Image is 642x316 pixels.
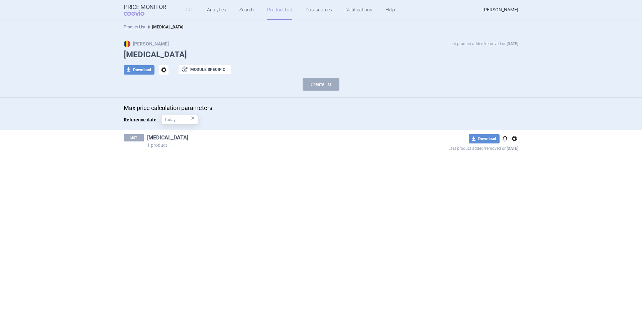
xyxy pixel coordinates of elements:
span: Reference date: [124,115,161,125]
p: LIST [124,134,144,141]
strong: Price Monitor [124,4,166,10]
p: 1 product [147,143,400,147]
strong: [DATE] [507,41,518,46]
button: Download [124,65,154,75]
strong: [MEDICAL_DATA] [152,25,183,29]
h1: [MEDICAL_DATA] [124,50,518,60]
img: RO [124,40,130,47]
a: [MEDICAL_DATA] [147,134,188,141]
p: Last product added/removed on [400,143,518,152]
button: Download [469,134,500,143]
input: Reference date:× [161,115,198,125]
p: Max price calculation parameters: [124,104,518,112]
button: Create list [303,78,339,91]
span: COGVIO [124,10,154,16]
p: Last product added/removed on [448,40,518,47]
li: Eliquis [145,24,183,30]
li: Product List [124,24,145,30]
strong: [PERSON_NAME] [124,41,169,46]
button: Module specific [179,65,231,74]
div: × [191,114,195,122]
strong: [DATE] [507,146,518,151]
h1: Eliquis [147,134,400,143]
a: Product List [124,25,145,29]
a: Price MonitorCOGVIO [124,4,166,16]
